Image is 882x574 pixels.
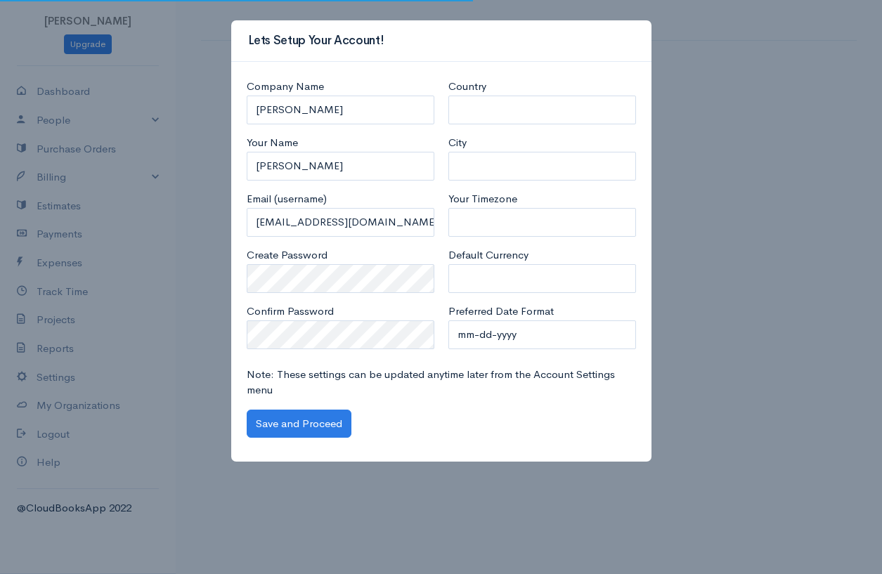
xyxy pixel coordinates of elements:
button: Save and Proceed [247,410,351,438]
p: Note: These settings can be updated anytime later from the Account Settings menu [247,367,636,398]
label: Confirm Password [247,304,334,320]
label: Email (username) [247,191,327,207]
h3: Lets Setup Your Account! [248,32,384,50]
label: Preferred Date Format [448,304,554,320]
label: Default Currency [448,247,528,263]
label: Country [448,79,486,95]
label: Create Password [247,247,327,263]
label: City [448,135,467,151]
label: Company Name [247,79,324,95]
label: Your Timezone [448,191,517,207]
label: Your Name [247,135,298,151]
